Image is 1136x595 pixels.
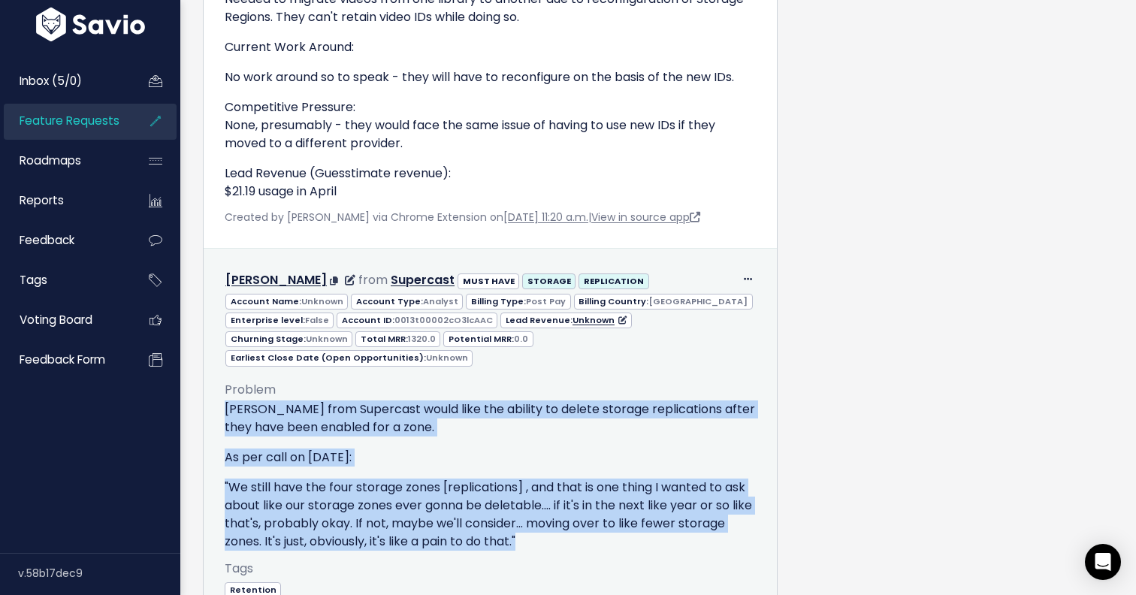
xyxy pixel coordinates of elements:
[648,295,748,307] span: [GEOGRAPHIC_DATA]
[225,68,756,86] p: No work around so to speak - they will have to reconfigure on the basis of the new IDs.
[4,263,125,297] a: Tags
[18,554,180,593] div: v.58b17dec9
[351,294,463,310] span: Account Type:
[394,314,493,326] span: 0013t00002cO3lcAAC
[225,400,756,436] p: [PERSON_NAME] from Supercast would like the ability to delete storage replications after they hav...
[225,271,327,288] a: [PERSON_NAME]
[527,275,571,287] strong: STORAGE
[20,232,74,248] span: Feedback
[225,210,700,225] span: Created by [PERSON_NAME] via Chrome Extension on |
[301,295,343,307] span: Unknown
[500,313,631,328] span: Lead Revenue:
[225,313,334,328] span: Enterprise level:
[591,210,700,225] a: View in source app
[225,381,276,398] span: Problem
[20,73,82,89] span: Inbox (5/0)
[20,352,105,367] span: Feedback form
[306,333,348,345] span: Unknown
[225,294,348,310] span: Account Name:
[225,331,352,347] span: Churning Stage:
[355,331,440,347] span: Total MRR:
[423,295,458,307] span: Analyst
[20,113,119,128] span: Feature Requests
[20,153,81,168] span: Roadmaps
[426,352,468,364] span: Unknown
[1085,544,1121,580] div: Open Intercom Messenger
[4,143,125,178] a: Roadmaps
[225,98,756,153] p: Competitive Pressure: None, presumably - they would face the same issue of having to use new IDs ...
[503,210,588,225] a: [DATE] 11:20 a.m.
[32,8,149,41] img: logo-white.9d6f32f41409.svg
[391,271,455,288] a: Supercast
[443,331,533,347] span: Potential MRR:
[305,314,329,326] span: False
[225,449,756,467] p: As per call on [DATE]:
[225,350,473,366] span: Earliest Close Date (Open Opportunities):
[526,295,566,307] span: Post Pay
[225,165,756,201] p: Lead Revenue (Guesstimate revenue): $21.19 usage in April
[20,312,92,328] span: Voting Board
[20,272,47,288] span: Tags
[4,343,125,377] a: Feedback form
[4,183,125,218] a: Reports
[573,314,627,326] a: Unknown
[408,333,436,345] span: 1320.0
[4,303,125,337] a: Voting Board
[466,294,570,310] span: Billing Type:
[4,64,125,98] a: Inbox (5/0)
[4,223,125,258] a: Feedback
[584,275,644,287] strong: REPLICATION
[514,333,528,345] span: 0.0
[4,104,125,138] a: Feature Requests
[358,271,388,288] span: from
[225,38,756,56] p: Current Work Around:
[337,313,497,328] span: Account ID:
[20,192,64,208] span: Reports
[225,479,756,551] p: "We still have the four storage zones [replications] , and that is one thing I wanted to ask abou...
[574,294,753,310] span: Billing Country:
[225,560,253,577] span: Tags
[463,275,515,287] strong: MUST HAVE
